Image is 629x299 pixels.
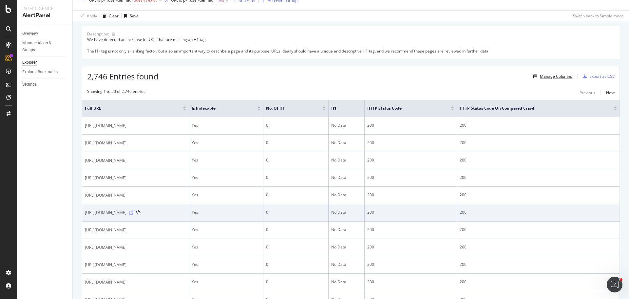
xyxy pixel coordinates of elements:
[331,262,362,267] div: No Data
[85,175,126,181] span: [URL][DOMAIN_NAME]
[100,11,119,21] button: Clear
[331,192,362,198] div: No Data
[460,209,617,215] div: 200
[266,244,326,250] div: 0
[85,227,126,233] span: [URL][DOMAIN_NAME]
[367,227,454,233] div: 200
[367,244,454,250] div: 200
[531,73,572,80] button: Manage Columns
[460,244,617,250] div: 200
[85,140,126,146] span: [URL][DOMAIN_NAME]
[580,89,595,96] button: Previous
[266,262,326,267] div: 0
[85,122,126,129] span: [URL][DOMAIN_NAME]
[367,122,454,128] div: 200
[460,157,617,163] div: 200
[331,157,362,163] div: No Data
[78,11,97,21] button: Apply
[85,279,126,286] span: [URL][DOMAIN_NAME]
[580,90,595,96] div: Previous
[192,262,260,267] div: Yes
[367,279,454,285] div: 200
[607,277,622,292] iframe: Intercom live chat
[192,227,260,233] div: Yes
[192,175,260,181] div: Yes
[606,90,615,96] div: Next
[192,209,260,215] div: Yes
[570,11,624,21] button: Switch back to Simple mode
[22,81,68,88] a: Settings
[109,13,119,19] div: Clear
[460,262,617,267] div: 200
[266,175,326,181] div: 0
[367,140,454,146] div: 200
[540,74,572,79] div: Manage Columns
[367,209,454,215] div: 200
[87,71,159,82] span: 2,746 Entries found
[331,140,362,146] div: No Data
[192,122,260,128] div: Yes
[266,227,326,233] div: 0
[85,105,173,111] span: Full URL
[367,105,441,111] span: HTTP Status Code
[192,157,260,163] div: Yes
[331,279,362,285] div: No Data
[192,279,260,285] div: Yes
[367,175,454,181] div: 200
[460,192,617,198] div: 200
[192,192,260,198] div: Yes
[22,30,68,37] a: Overview
[266,209,326,215] div: 0
[85,157,126,164] span: [URL][DOMAIN_NAME]
[606,89,615,96] button: Next
[22,59,68,66] a: Explorer
[367,157,454,163] div: 200
[192,105,247,111] span: Is Indexable
[22,59,37,66] div: Explorer
[266,157,326,163] div: 0
[331,175,362,181] div: No Data
[85,209,126,216] span: [URL][DOMAIN_NAME]
[331,209,362,215] div: No Data
[85,262,126,268] span: [URL][DOMAIN_NAME]
[192,244,260,250] div: Yes
[22,40,62,53] div: Manage Alerts & Groups
[331,244,362,250] div: No Data
[266,140,326,146] div: 0
[460,105,604,111] span: HTTP Status Code On Compared Crawl
[22,5,67,12] div: Intelligence
[22,69,68,75] a: Explorer Bookmarks
[331,227,362,233] div: No Data
[85,192,126,199] span: [URL][DOMAIN_NAME]
[22,12,67,19] div: AlertPanel
[22,69,58,75] div: Explorer Bookmarks
[589,74,615,79] div: Export as CSV
[122,11,139,21] button: Save
[367,262,454,267] div: 200
[87,13,97,19] div: Apply
[266,122,326,128] div: 0
[22,40,68,53] a: Manage Alerts & Groups
[130,13,139,19] div: Save
[87,37,615,53] div: We have detected an increase in URLs that are missing an H1 tag. The H1 tag is not only a ranking...
[331,105,352,111] span: H1
[87,89,145,96] div: Showing 1 to 50 of 2,746 entries
[367,192,454,198] div: 200
[580,71,615,82] button: Export as CSV
[266,105,313,111] span: No. of H1
[460,175,617,181] div: 200
[460,140,617,146] div: 200
[192,140,260,146] div: Yes
[85,244,126,251] span: [URL][DOMAIN_NAME]
[22,81,37,88] div: Settings
[460,227,617,233] div: 200
[460,122,617,128] div: 200
[136,210,141,215] button: View HTML Source
[129,211,133,215] a: Visit Online Page
[460,279,617,285] div: 200
[22,30,38,37] div: Overview
[87,31,109,37] div: Description:
[266,279,326,285] div: 0
[573,13,624,19] div: Switch back to Simple mode
[331,122,362,128] div: No Data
